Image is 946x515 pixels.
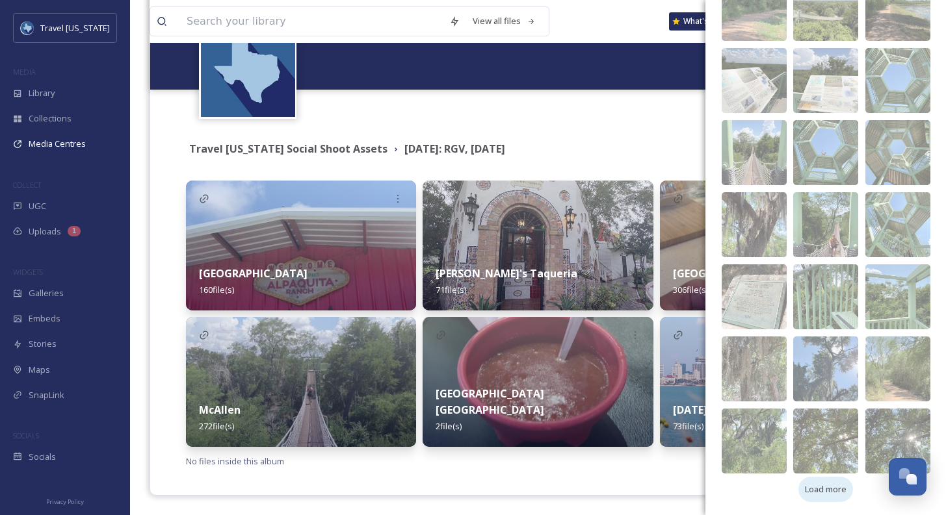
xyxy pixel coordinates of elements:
span: MEDIA [13,67,36,77]
img: bdc24991-6a7b-4934-9c33-6b0400ca848f.jpg [186,317,416,447]
img: 865a8e95-dbe3-464f-9b9a-82c5a9ad6abd.jpg [423,181,653,310]
img: b51a283f-98e7-4051-87b1-67fda4a9d217.jpg [793,120,858,185]
img: 1970a5cb-59ac-4d4d-9ad8-4a952609f3bd.jpg [660,317,890,447]
img: 2e6af8e8-12cd-4981-9140-4e46966d3501.jpg [423,317,653,447]
span: No files inside this album [186,455,284,467]
img: 76191bad-9c6a-4bd3-bc3f-8b38abc6fd48.jpg [722,408,787,473]
span: 272 file(s) [199,420,234,432]
span: Library [29,87,55,99]
img: images%20%281%29.jpeg [21,21,34,34]
img: 99516262-618f-4363-8dfb-9542cfefc633.jpg [660,181,890,310]
span: 306 file(s) [673,284,708,295]
span: Stories [29,338,57,350]
span: Socials [29,451,56,463]
img: 8418715b-eb7d-48d5-8674-5f1dc1182471.jpg [865,264,930,329]
span: Embeds [29,312,60,325]
span: 73 file(s) [673,420,703,432]
img: 1021e804-582b-44f5-b061-9e0b619c807f.jpg [793,264,858,329]
strong: [DATE]: RGV, [DATE] [404,142,505,156]
strong: [DATE] [673,403,707,417]
img: 4f88b971-7705-4d70-9039-05f275906a0d.jpg [865,408,930,473]
img: 022771a3-2b33-49f4-b43f-7bc2d61ce278.jpg [722,264,787,329]
span: SOCIALS [13,431,39,440]
img: 93da7d79-2302-4988-9e30-f03ed3aeebf8.jpg [793,408,858,473]
img: f658fab2-3878-4566-aeeb-288dcc9df6b4.jpg [793,192,858,257]
img: fa684459-db5f-45d9-8fd4-21b39f775518.jpg [722,48,787,113]
img: fa78d291-06a2-4665-acd4-0021abb0773c.jpg [722,192,787,257]
span: WIDGETS [13,267,43,277]
img: dda4943f-3cc9-4881-9780-a0f07d4a97fa.jpg [793,48,858,113]
img: fa528d2a-2306-40c5-83b6-14d3520898ab.jpg [865,48,930,113]
span: Privacy Policy [46,497,84,506]
span: UGC [29,200,46,212]
input: Search your library [180,7,443,36]
strong: [GEOGRAPHIC_DATA] [673,266,782,281]
strong: [GEOGRAPHIC_DATA] [199,266,308,281]
img: images%20%281%29.jpeg [201,23,295,117]
a: What's New [669,12,734,31]
span: COLLECT [13,180,41,190]
span: Maps [29,364,50,376]
a: View all files [466,8,542,34]
span: Uploads [29,225,61,238]
strong: McAllen [199,403,241,417]
a: Privacy Policy [46,493,84,509]
img: dba2562e-394b-46ca-9cb5-ee67915c67db.jpg [722,120,787,185]
span: Travel [US_STATE] [40,22,110,34]
span: Galleries [29,287,64,299]
span: 2 file(s) [436,420,462,432]
img: 9988290b-d577-4ae5-be83-54562a54fb73.jpg [722,336,787,401]
img: 2d6c60f7-1e53-41f9-83f0-0fb0b5f19802.jpg [865,336,930,401]
span: SnapLink [29,389,64,401]
img: a5a191da-624c-419a-b4a9-58bc0c447f82.jpg [865,192,930,257]
div: 1 [68,226,81,236]
span: Load more [805,483,847,496]
span: Media Centres [29,138,86,150]
img: 6de929d5-7cbf-450a-952d-33dc16bcdfc1.jpg [865,120,930,185]
img: 3e97ee72-9aed-42d5-a7dc-2bb56a20d52d.jpg [793,336,858,401]
img: e4d968d7-eabd-4759-b194-ffc94da0af83.jpg [186,181,416,310]
span: 160 file(s) [199,284,234,295]
span: Collections [29,112,72,125]
strong: [GEOGRAPHIC_DATA] [GEOGRAPHIC_DATA] [436,386,544,417]
strong: Travel [US_STATE] Social Shoot Assets [189,142,388,156]
button: Open Chat [889,458,926,496]
strong: [PERSON_NAME]'s Taqueria [436,266,577,281]
span: 71 file(s) [436,284,466,295]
